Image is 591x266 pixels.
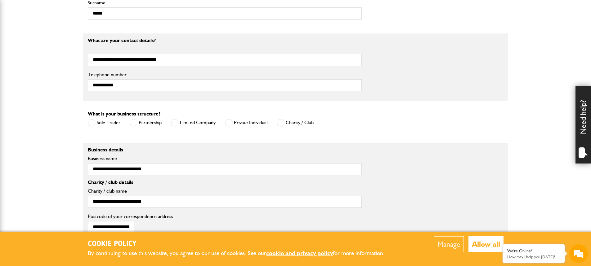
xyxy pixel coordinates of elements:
[88,72,362,77] label: Telephone number
[468,236,504,252] button: Allow all
[130,119,162,127] label: Partnership
[32,35,104,43] div: Chat with us now
[11,34,26,43] img: d_20077148190_company_1631870298795_20077148190
[84,191,113,199] em: Start Chat
[88,119,120,127] label: Sole Trader
[434,236,464,252] button: Manage
[8,76,113,89] input: Enter your email address
[277,119,314,127] label: Charity / Club
[88,189,362,194] label: Charity / club name
[225,119,267,127] label: Private Individual
[507,248,560,254] div: We're Online!
[575,86,591,164] div: Need help?
[8,94,113,107] input: Enter your phone number
[102,3,117,18] div: Minimize live chat window
[171,119,216,127] label: Limited Company
[88,147,362,152] p: Business details
[8,112,113,185] textarea: Type your message and hit 'Enter'
[8,57,113,71] input: Enter your last name
[88,111,160,116] label: What is your business structure?
[507,255,560,259] p: How may I help you today?
[88,214,182,219] label: Postcode of your correspondence address
[88,0,362,5] label: Surname
[88,38,362,43] p: What are your contact details?
[88,239,395,249] h2: Cookie Policy
[88,180,362,185] p: Charity / club details
[88,156,362,161] label: Business name
[266,250,333,257] a: cookie and privacy policy
[88,249,395,258] p: By continuing to use this website, you agree to our use of cookies. See our for more information.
